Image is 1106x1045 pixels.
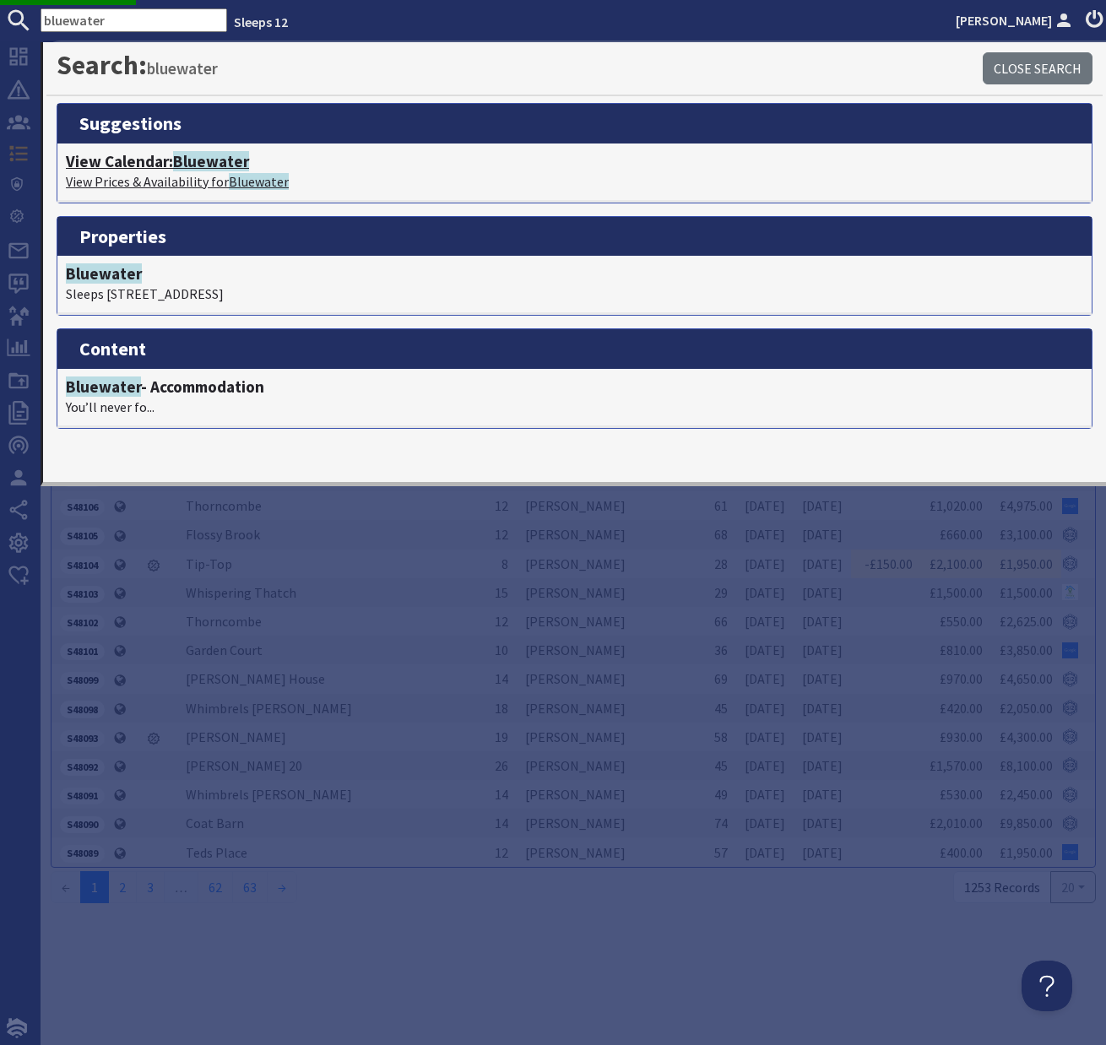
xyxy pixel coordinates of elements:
[108,871,137,903] a: 2
[60,700,105,717] a: S48098
[1000,555,1053,572] a: £1,950.00
[186,584,296,601] a: Whispering Thatch
[736,664,794,693] td: [DATE]
[930,757,983,774] a: £1,570.00
[60,815,105,831] a: S48090
[1062,642,1078,658] img: Referer: Google
[794,520,851,549] td: [DATE]
[198,871,233,903] a: 62
[495,642,508,658] span: 10
[736,578,794,607] td: [DATE]
[229,173,289,190] span: Bluewater
[1062,498,1078,514] img: Referer: Google
[983,52,1092,84] a: Close Search
[953,871,1051,903] div: 1253 Records
[1000,526,1053,543] a: £3,100.00
[940,844,983,861] a: £400.00
[66,284,1083,304] p: Sleeps [STREET_ADDRESS]
[57,104,1092,143] h3: suggestions
[517,578,698,607] td: [PERSON_NAME]
[736,607,794,636] td: [DATE]
[1062,728,1078,744] img: Referer: Sleeps 12
[1000,815,1053,831] a: £9,850.00
[794,723,851,751] td: [DATE]
[41,8,227,32] input: SEARCH
[1062,844,1078,860] img: Referer: Google
[698,636,736,664] td: 36
[66,377,1083,417] a: Bluewater- AccommodationYou’ll never fo...
[698,780,736,809] td: 49
[1062,671,1078,687] img: Referer: Sleeps 12
[940,642,983,658] a: £810.00
[501,555,508,572] span: 8
[1000,786,1053,803] a: £2,450.00
[794,550,851,578] td: [DATE]
[698,664,736,693] td: 69
[1000,642,1053,658] a: £3,850.00
[186,757,302,774] a: [PERSON_NAME] 20
[517,837,698,866] td: [PERSON_NAME]
[940,670,983,687] a: £970.00
[698,723,736,751] td: 58
[66,263,142,284] span: Bluewater
[517,694,698,723] td: [PERSON_NAME]
[66,152,1083,192] a: View Calendar:BluewaterView Prices & Availability forBluewater
[1062,787,1078,803] img: Referer: Sleeps 12
[495,613,508,630] span: 12
[930,584,983,601] a: £1,500.00
[60,843,105,860] a: S48089
[60,642,105,658] a: S48101
[60,730,105,747] span: S48093
[495,815,508,831] span: 14
[736,694,794,723] td: [DATE]
[60,701,105,717] span: S48098
[60,786,105,803] a: S48091
[698,694,736,723] td: 45
[517,664,698,693] td: [PERSON_NAME]
[1000,497,1053,514] a: £4,975.00
[517,607,698,636] td: [PERSON_NAME]
[60,728,105,745] a: S48093
[1000,584,1053,601] a: £1,500.00
[517,520,698,549] td: [PERSON_NAME]
[1000,757,1053,774] a: £8,100.00
[698,607,736,636] td: 66
[186,815,244,831] a: Coat Barn
[1062,584,1078,600] img: Referer: Simply Owners
[60,670,105,687] a: S48099
[698,809,736,837] td: 74
[1000,700,1053,717] a: £2,050.00
[66,171,1083,192] p: View Prices & Availability for
[736,723,794,751] td: [DATE]
[495,700,508,717] span: 18
[66,376,141,397] span: Bluewater
[66,397,1083,417] p: You’ll never fo...
[1022,961,1072,1011] iframe: Toggle Customer Support
[940,526,983,543] a: £660.00
[940,613,983,630] a: £550.00
[865,555,913,572] a: -£150.00
[57,49,983,81] h1: Search:
[173,151,249,171] span: Bluewater
[495,526,508,543] span: 12
[186,613,262,630] a: Thorncombe
[7,1018,27,1038] img: staytech_i_w-64f4e8e9ee0a9c174fd5317b4b171b261742d2d393467e5bdba4413f4f884c10.svg
[517,491,698,520] td: [PERSON_NAME]
[1062,815,1078,831] img: Referer: Sleeps 12
[60,586,105,603] span: S48103
[60,499,105,516] span: S48106
[794,751,851,780] td: [DATE]
[930,815,983,831] a: £2,010.00
[60,556,105,573] span: S48104
[1000,844,1053,861] a: £1,950.00
[930,555,983,572] a: £2,100.00
[186,844,247,861] a: Teds Place
[1050,871,1096,903] button: 20
[60,757,105,774] a: S48092
[794,694,851,723] td: [DATE]
[234,14,288,30] a: Sleeps 12
[698,578,736,607] td: 29
[517,723,698,751] td: [PERSON_NAME]
[57,217,1092,256] h3: properties
[60,643,105,660] span: S48101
